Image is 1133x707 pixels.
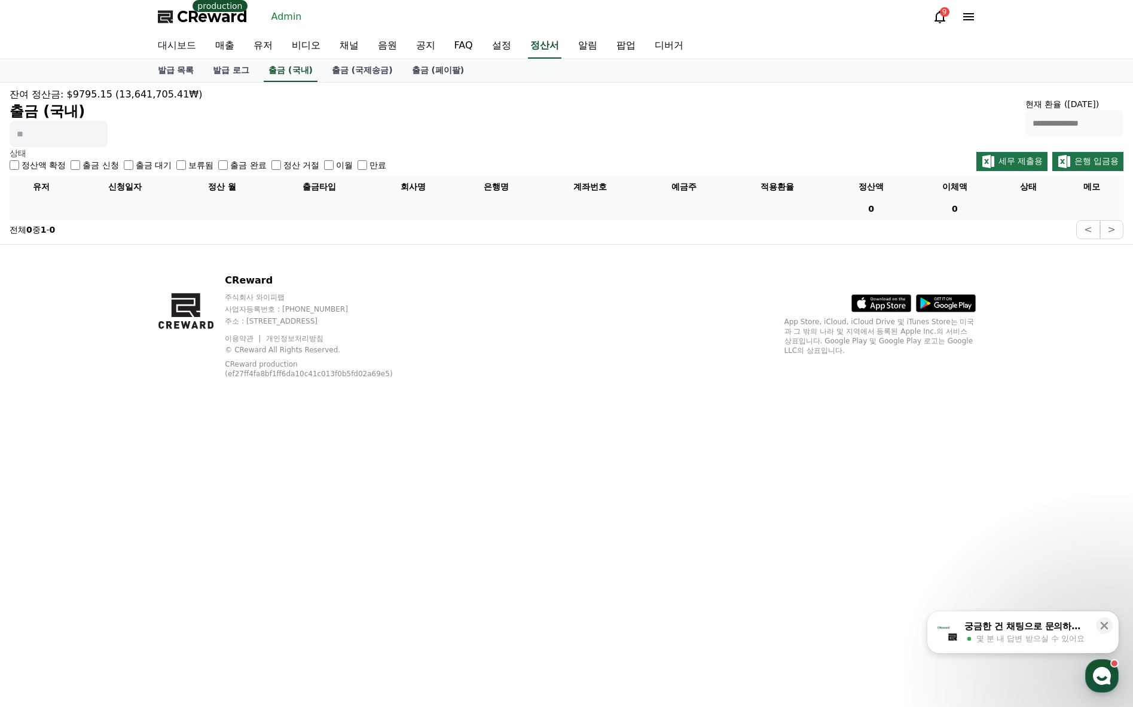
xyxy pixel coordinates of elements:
th: 출금타입 [267,176,371,198]
p: CReward production (ef27ff4fa8bf1ff6da10c41c013f0b5fd02a69e5) [225,359,416,379]
th: 적용환율 [726,176,830,198]
strong: 0 [26,225,32,234]
p: 전체 중 - [10,224,55,236]
button: 세무 제출용 [976,152,1048,171]
a: 출금 (국제송금) [322,59,402,82]
span: $9795.15 (13,641,705.41₩) [67,89,203,100]
button: < [1076,220,1100,239]
th: 이체액 [913,176,997,198]
strong: 1 [41,225,47,234]
th: 정산 월 [177,176,268,198]
a: 설정 [154,379,230,409]
p: © CReward All Rights Reserved. [225,345,435,355]
span: 대화 [109,398,124,407]
a: 공지 [407,33,445,59]
label: 정산액 확정 [22,159,66,171]
span: 세무 제출용 [998,156,1043,166]
a: 설정 [482,33,521,59]
p: 0 [834,203,908,215]
a: 팝업 [607,33,645,59]
p: CReward [225,273,435,288]
strong: 0 [50,225,56,234]
a: 이용약관 [225,334,262,343]
th: 메모 [1060,176,1123,198]
div: 9 [940,7,949,17]
a: 발급 로그 [203,59,259,82]
p: 상태 [10,147,386,159]
button: > [1100,220,1123,239]
th: 신청일자 [73,176,177,198]
a: 음원 [368,33,407,59]
span: 홈 [38,397,45,407]
p: App Store, iCloud, iCloud Drive 및 iTunes Store는 미국과 그 밖의 나라 및 지역에서 등록된 Apple Inc.의 서비스 상표입니다. Goo... [784,317,976,355]
th: 예금주 [642,176,726,198]
label: 출금 신청 [83,159,118,171]
a: 출금 (페이팔) [402,59,474,82]
th: 회사명 [371,176,455,198]
a: 유저 [244,33,282,59]
a: 비디오 [282,33,330,59]
span: CReward [177,7,248,26]
a: 채널 [330,33,368,59]
h2: 출금 (국내) [10,102,202,121]
p: 주식회사 와이피랩 [225,292,435,302]
label: 출금 대기 [136,159,172,171]
a: 알림 [569,33,607,59]
p: 0 [918,203,992,215]
a: CReward [158,7,248,26]
p: 사업자등록번호 : [PHONE_NUMBER] [225,304,435,314]
a: FAQ [445,33,482,59]
th: 계좌번호 [538,176,642,198]
button: 은행 입금용 [1052,152,1123,171]
span: 은행 입금용 [1074,156,1119,166]
label: 만료 [369,159,386,171]
th: 유저 [10,176,73,198]
a: Admin [267,7,307,26]
a: 대시보드 [148,33,206,59]
p: 현재 환율 ([DATE]) [1025,98,1123,110]
a: 홈 [4,379,79,409]
label: 이월 [336,159,353,171]
a: 정산서 [528,33,561,59]
label: 보류됨 [188,159,213,171]
a: 디버거 [645,33,693,59]
a: 9 [933,10,947,24]
a: 출금 (국내) [264,59,317,82]
th: 은행명 [454,176,538,198]
p: 주소 : [STREET_ADDRESS] [225,316,435,326]
th: 상태 [997,176,1060,198]
a: 대화 [79,379,154,409]
a: 발급 목록 [148,59,204,82]
th: 정산액 [829,176,913,198]
span: 잔여 정산금: [10,89,63,100]
a: 매출 [206,33,244,59]
label: 출금 완료 [230,159,266,171]
a: 개인정보처리방침 [266,334,323,343]
label: 정산 거절 [283,159,319,171]
span: 설정 [185,397,199,407]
